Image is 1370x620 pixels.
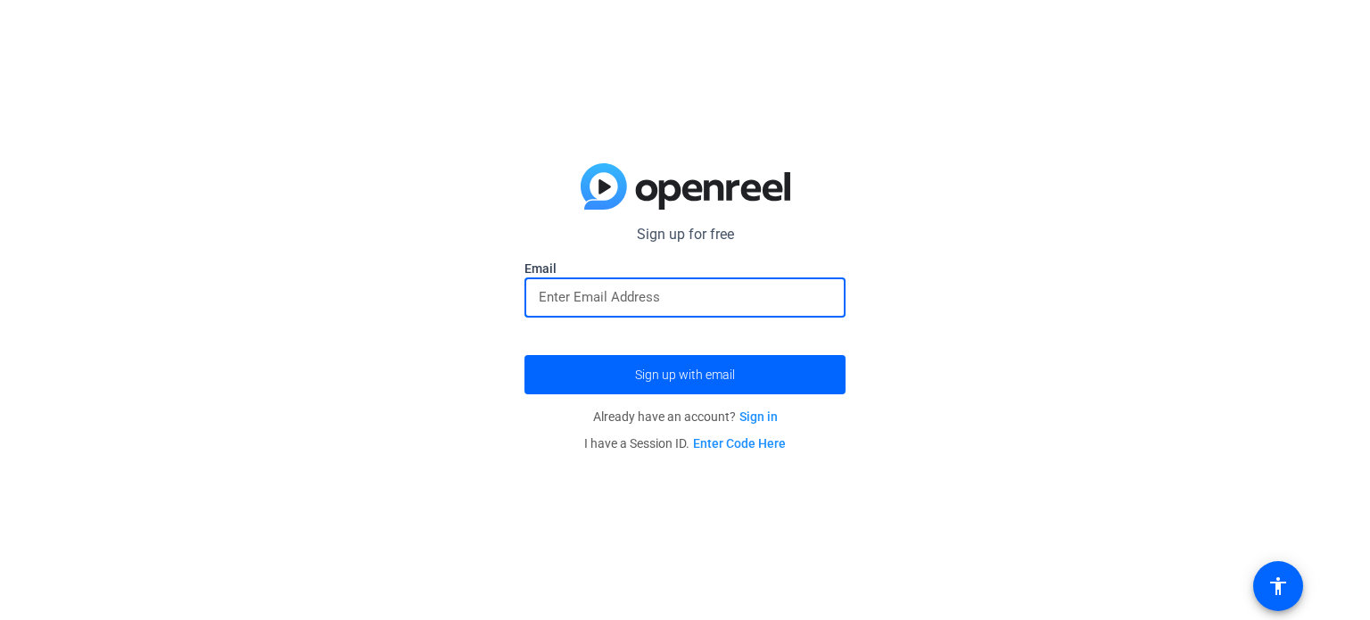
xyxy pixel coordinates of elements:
[524,260,846,277] label: Email
[739,409,778,424] a: Sign in
[584,436,786,451] span: I have a Session ID.
[593,409,778,424] span: Already have an account?
[539,286,831,308] input: Enter Email Address
[524,224,846,245] p: Sign up for free
[1267,575,1289,597] mat-icon: accessibility
[581,163,790,210] img: blue-gradient.svg
[524,355,846,394] button: Sign up with email
[693,436,786,451] a: Enter Code Here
